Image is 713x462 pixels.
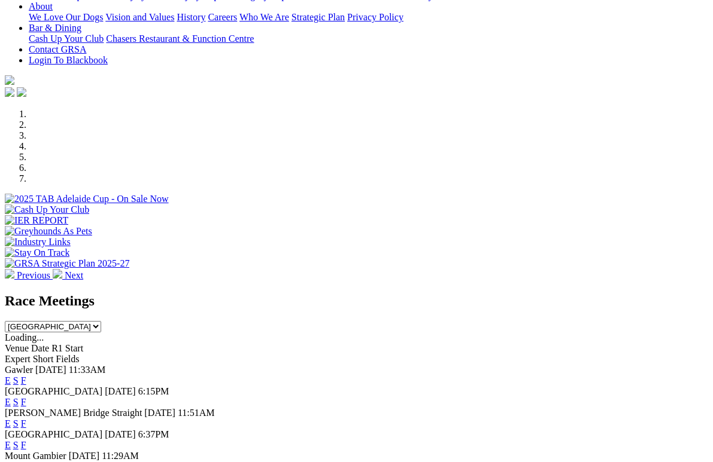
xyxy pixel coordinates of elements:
img: IER REPORT [5,215,68,226]
span: 11:51AM [178,408,215,418]
img: facebook.svg [5,87,14,97]
div: About [29,12,708,23]
span: [DATE] [105,429,136,439]
a: E [5,440,11,450]
a: F [21,375,26,385]
img: GRSA Strategic Plan 2025-27 [5,258,129,269]
a: E [5,375,11,385]
span: 6:15PM [138,386,169,396]
span: Gawler [5,365,33,375]
span: [DATE] [35,365,66,375]
span: R1 Start [51,343,83,353]
img: Stay On Track [5,247,69,258]
img: chevron-left-pager-white.svg [5,269,14,279]
a: E [5,418,11,429]
span: Mount Gambier [5,451,66,461]
span: [GEOGRAPHIC_DATA] [5,429,102,439]
a: Strategic Plan [292,12,345,22]
a: Chasers Restaurant & Function Centre [106,33,254,44]
a: Bar & Dining [29,23,81,33]
img: twitter.svg [17,87,26,97]
h2: Race Meetings [5,293,708,309]
span: Previous [17,270,50,280]
span: Expert [5,354,31,364]
img: logo-grsa-white.png [5,75,14,85]
span: 11:33AM [69,365,106,375]
a: Vision and Values [105,12,174,22]
span: Short [33,354,54,364]
span: [DATE] [144,408,175,418]
span: 11:29AM [102,451,139,461]
a: Contact GRSA [29,44,86,54]
img: Cash Up Your Club [5,204,89,215]
a: About [29,1,53,11]
a: F [21,440,26,450]
span: Next [65,270,83,280]
a: S [13,418,19,429]
a: Careers [208,12,237,22]
a: S [13,397,19,407]
a: We Love Our Dogs [29,12,103,22]
img: 2025 TAB Adelaide Cup - On Sale Now [5,194,169,204]
span: Venue [5,343,29,353]
span: [PERSON_NAME] Bridge Straight [5,408,142,418]
a: E [5,397,11,407]
a: Cash Up Your Club [29,33,104,44]
img: Greyhounds As Pets [5,226,92,237]
a: F [21,397,26,407]
a: History [177,12,205,22]
span: [GEOGRAPHIC_DATA] [5,386,102,396]
a: Who We Are [239,12,289,22]
a: Next [53,270,83,280]
img: chevron-right-pager-white.svg [53,269,62,279]
div: Bar & Dining [29,33,708,44]
a: F [21,418,26,429]
a: Login To Blackbook [29,55,108,65]
span: Loading... [5,332,44,342]
img: Industry Links [5,237,71,247]
span: Date [31,343,49,353]
a: S [13,440,19,450]
a: Privacy Policy [347,12,403,22]
span: [DATE] [69,451,100,461]
span: Fields [56,354,79,364]
a: S [13,375,19,385]
span: [DATE] [105,386,136,396]
span: 6:37PM [138,429,169,439]
a: Previous [5,270,53,280]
